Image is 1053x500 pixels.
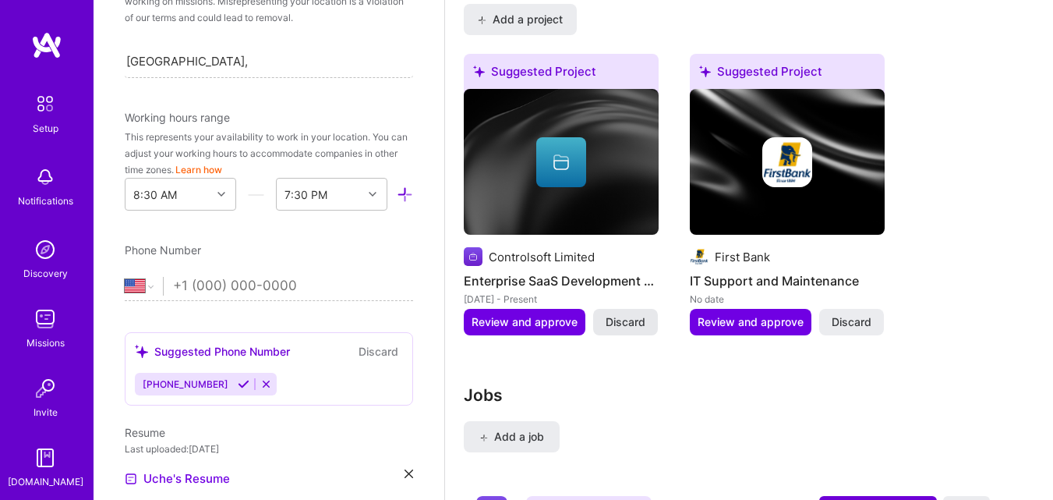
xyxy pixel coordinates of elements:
div: Invite [34,404,58,420]
img: bell [30,161,61,193]
img: cover [464,89,659,236]
button: Review and approve [690,309,811,335]
div: 8:30 AM [133,186,177,203]
span: [PHONE_NUMBER] [143,378,228,390]
span: Add a job [479,429,544,445]
span: Working hours range [125,111,230,124]
img: teamwork [30,303,61,335]
img: logo [31,31,62,59]
div: First Bank [715,249,770,265]
img: discovery [30,234,61,265]
input: +1 (000) 000-0000 [173,264,413,309]
h3: Jobs [464,385,1002,405]
img: Company logo [464,247,482,266]
i: icon Close [405,470,413,478]
div: [DATE] - Present [464,291,659,307]
i: icon Chevron [369,190,376,198]
button: Add a job [464,421,560,452]
img: cover [690,89,885,236]
button: Learn how [175,161,222,178]
div: Last uploaded: [DATE] [125,441,413,457]
div: Setup [33,120,58,137]
i: Reject [260,378,272,390]
button: Discard [354,342,403,360]
img: Resume [125,473,137,485]
img: Company logo [690,247,708,266]
div: 7:30 PM [284,186,327,203]
button: Discard [593,309,658,335]
i: icon HorizontalInLineDivider [248,186,264,203]
button: Review and approve [464,309,585,335]
div: Suggested Phone Number [135,343,290,360]
i: icon SuggestedTeams [699,66,711,77]
img: Invite [30,373,61,404]
span: Review and approve [472,314,578,330]
i: icon SuggestedTeams [473,66,485,77]
span: Discard [606,314,645,330]
span: Phone Number [125,243,201,257]
img: setup [29,87,62,120]
div: No date [690,291,885,307]
i: icon PlusBlack [478,16,486,24]
h4: IT Support and Maintenance [690,271,885,291]
a: Uche's Resume [125,470,230,488]
i: icon Chevron [217,190,225,198]
i: icon SuggestedTeams [135,345,148,358]
div: Discovery [23,265,68,282]
div: Missions [27,335,65,351]
div: Notifications [18,193,73,209]
h4: Enterprise SaaS Development and Scaling [464,271,659,291]
div: Suggested Project [690,54,885,95]
div: This represents your availability to work in your location. You can adjust your working hours to ... [125,129,413,178]
i: icon PlusBlack [479,434,488,442]
span: Discard [832,314,871,330]
span: Review and approve [698,314,804,330]
img: Company logo [762,137,812,187]
span: Resume [125,426,165,439]
span: Add a project [478,12,563,27]
i: Accept [238,378,249,390]
div: Controlsoft Limited [489,249,595,265]
button: Add a project [464,4,577,35]
button: Discard [819,309,884,335]
div: [DOMAIN_NAME] [8,473,83,490]
img: guide book [30,442,61,473]
div: Suggested Project [464,54,659,95]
